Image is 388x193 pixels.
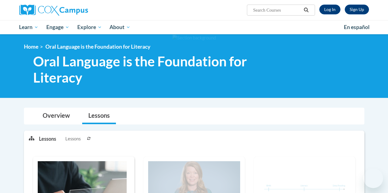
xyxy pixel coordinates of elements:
a: Explore [73,20,106,34]
div: Main menu [15,20,374,34]
a: Cox Campus [19,5,130,16]
iframe: Button to launch messaging window [363,169,383,188]
a: Log In [319,5,340,14]
input: Search Courses [252,6,302,14]
a: Lessons [82,108,116,124]
span: Lessons [65,135,81,142]
a: En español [340,21,374,34]
span: Oral Language is the Foundation for Literacy [33,53,286,86]
span: En español [344,24,370,30]
a: Register [345,5,369,14]
span: Explore [77,24,102,31]
a: Overview [36,108,76,124]
span: About [109,24,130,31]
a: Engage [42,20,73,34]
a: Learn [15,20,43,34]
span: Oral Language is the Foundation for Literacy [45,43,150,50]
span: Learn [19,24,38,31]
img: Cox Campus [19,5,88,16]
img: Section background [172,35,216,41]
button: Search [302,6,311,14]
a: Home [24,43,38,50]
p: Lessons [39,135,56,142]
span: Engage [46,24,69,31]
a: About [106,20,134,34]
